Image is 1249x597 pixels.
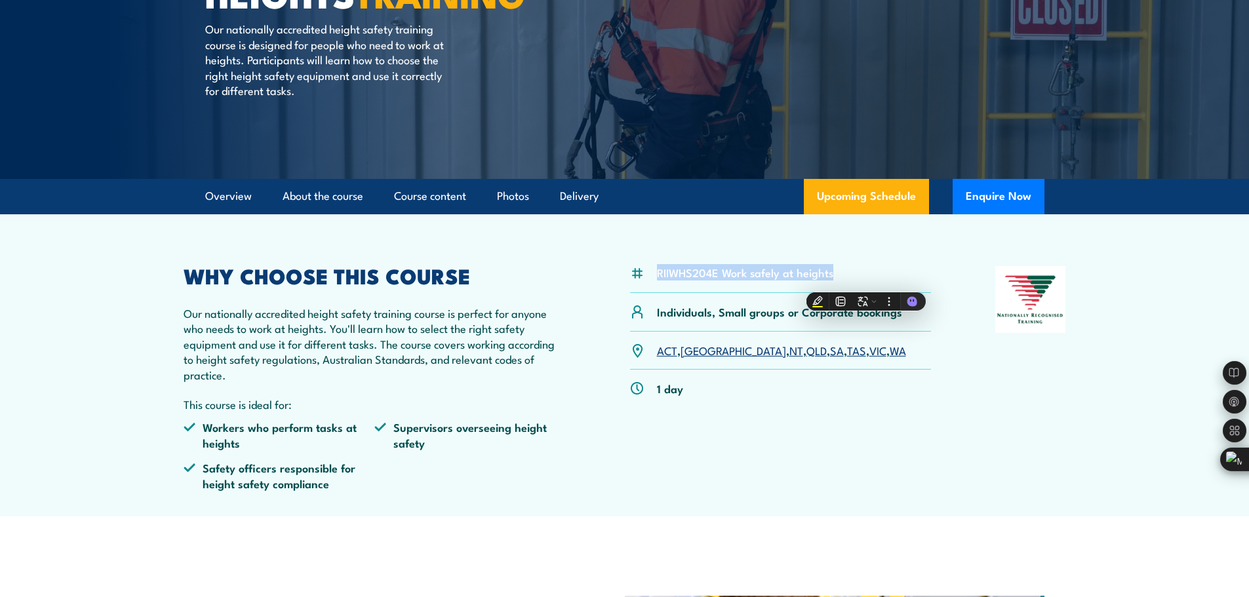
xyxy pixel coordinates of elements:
li: Safety officers responsible for height safety compliance [184,460,375,491]
a: WA [890,342,906,358]
a: VIC [869,342,886,358]
li: Workers who perform tasks at heights [184,419,375,450]
a: Course content [394,179,466,214]
a: About the course [283,179,363,214]
a: [GEOGRAPHIC_DATA] [681,342,786,358]
p: This course is ideal for: [184,396,566,412]
p: , , , , , , , [657,343,906,358]
img: Nationally Recognised Training logo. [995,266,1066,333]
p: 1 day [657,381,683,396]
a: Overview [205,179,252,214]
li: RIIWHS204E Work safely at heights [657,265,833,280]
a: QLD [806,342,827,358]
a: SA [830,342,844,358]
a: Upcoming Schedule [804,179,929,214]
a: TAS [847,342,866,358]
a: ACT [657,342,677,358]
a: Photos [497,179,529,214]
h2: WHY CHOOSE THIS COURSE [184,266,566,284]
button: Enquire Now [953,179,1044,214]
a: Delivery [560,179,599,214]
p: Individuals, Small groups or Corporate bookings [657,304,902,319]
p: Our nationally accredited height safety training course is designed for people who need to work a... [205,21,445,98]
li: Supervisors overseeing height safety [374,419,566,450]
p: Our nationally accredited height safety training course is perfect for anyone who needs to work a... [184,305,566,382]
a: NT [789,342,803,358]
